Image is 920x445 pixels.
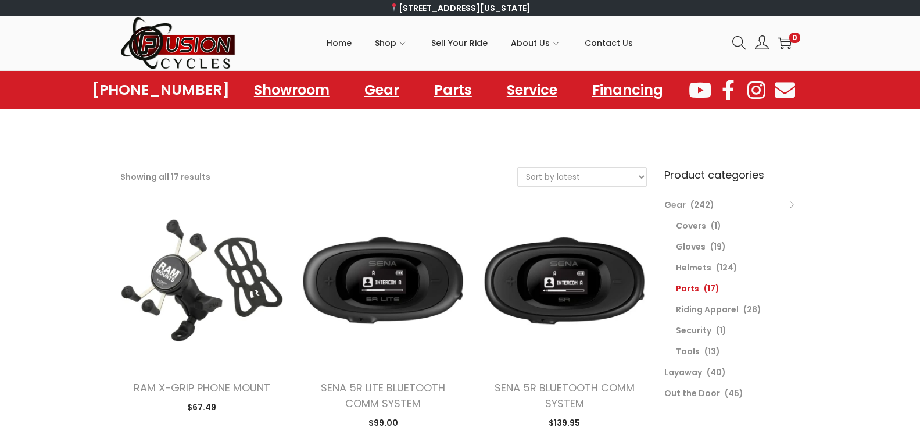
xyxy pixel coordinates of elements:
a: Parts [676,283,699,294]
span: (1) [711,220,721,232]
nav: Primary navigation [237,17,724,69]
span: Sell Your Ride [431,29,488,58]
a: 0 [778,36,792,50]
a: Service [495,77,569,104]
span: (124) [716,262,738,273]
a: Tools [676,346,700,357]
span: $ [187,401,192,413]
a: Helmets [676,262,711,273]
a: Home [327,17,352,69]
a: RAM X-GRIP PHONE MOUNT [134,380,270,395]
a: Layaway [664,366,702,378]
nav: Menu [242,77,675,104]
span: 67.49 [187,401,216,413]
span: (13) [704,346,720,357]
a: Contact Us [585,17,633,69]
a: Showroom [242,77,341,104]
h6: Product categories [664,167,800,183]
a: SENA 5R LITE BLUETOOTH COMM SYSTEM [321,380,445,411]
span: $ [368,417,374,429]
a: About Us [511,17,561,69]
a: Security [676,325,711,336]
a: Gear [664,199,686,211]
span: Shop [375,29,396,58]
img: Product image [482,198,646,362]
select: Shop order [518,168,646,186]
a: Out the Door [664,387,720,399]
span: Home [327,29,352,58]
a: Sell Your Ride [431,17,488,69]
span: (1) [716,325,726,336]
img: Woostify retina logo [120,16,237,70]
a: Shop [375,17,408,69]
span: (242) [690,199,714,211]
img: 📍 [390,3,398,12]
span: 99.00 [368,417,398,429]
span: Contact Us [585,29,633,58]
a: Financing [581,77,675,104]
a: Covers [676,220,706,232]
span: 139.95 [549,417,580,429]
a: SENA 5R BLUETOOTH COMM SYSTEM [495,380,635,411]
img: Product image [120,198,284,362]
span: (17) [704,283,719,294]
span: (28) [743,304,761,315]
span: About Us [511,29,550,58]
img: Product image [301,198,465,362]
span: (19) [710,241,726,252]
a: Gloves [676,241,706,252]
a: Gear [353,77,411,104]
a: Riding Apparel [676,304,739,315]
span: $ [549,417,554,429]
p: Showing all 17 results [120,169,210,185]
span: (40) [707,366,726,378]
span: (45) [725,387,743,399]
a: [PHONE_NUMBER] [92,82,230,98]
a: [STREET_ADDRESS][US_STATE] [389,2,531,14]
a: Parts [423,77,484,104]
